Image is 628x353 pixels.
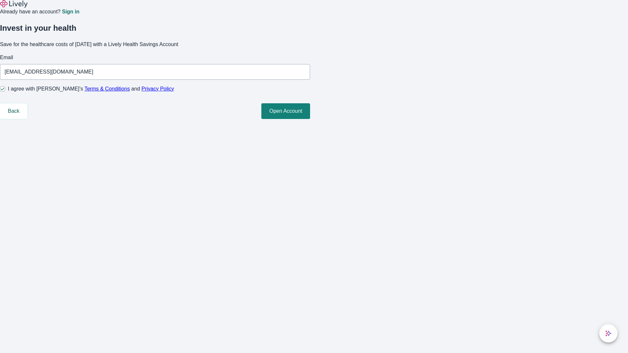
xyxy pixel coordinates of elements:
button: chat [599,324,618,343]
svg: Lively AI Assistant [605,330,612,337]
a: Terms & Conditions [84,86,130,92]
span: I agree with [PERSON_NAME]’s and [8,85,174,93]
a: Sign in [62,9,79,14]
a: Privacy Policy [142,86,174,92]
button: Open Account [261,103,310,119]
